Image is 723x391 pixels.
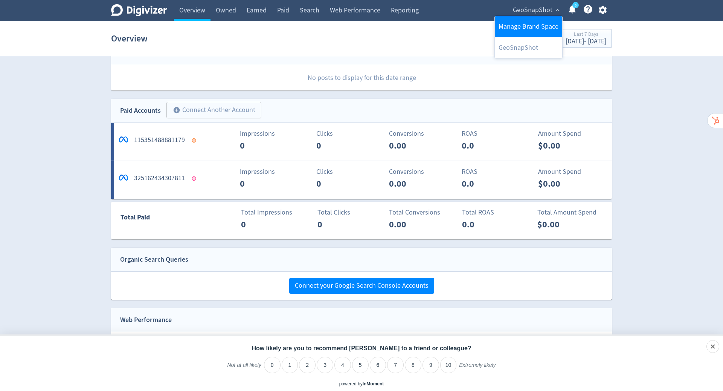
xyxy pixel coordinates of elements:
li: 4 [334,357,351,373]
li: 0 [264,357,281,373]
a: GeoSnapShot [495,37,562,58]
label: Extremely likely [459,362,496,374]
a: Manage Brand Space [495,16,562,37]
li: 7 [387,357,404,373]
li: 3 [317,357,333,373]
div: Close survey [706,340,719,353]
label: Not at all likely [227,362,261,374]
div: powered by inmoment [339,381,384,387]
li: 1 [282,357,298,373]
li: 9 [423,357,439,373]
li: 5 [352,357,369,373]
li: 8 [405,357,421,373]
li: 10 [440,357,457,373]
a: InMoment [363,381,384,386]
li: 2 [299,357,316,373]
li: 6 [370,357,386,373]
